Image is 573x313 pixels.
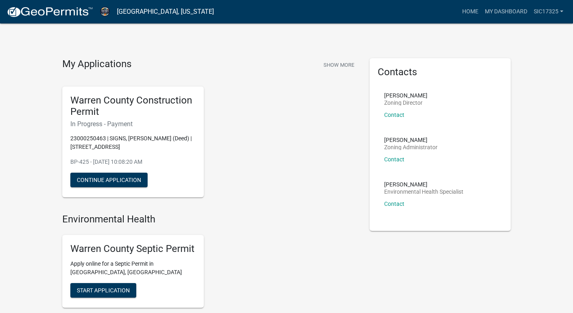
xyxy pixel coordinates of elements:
[62,214,357,225] h4: Environmental Health
[482,4,531,19] a: My Dashboard
[99,6,110,17] img: Warren County, Iowa
[384,189,463,195] p: Environmental Health Specialist
[531,4,567,19] a: Sic17325
[384,144,438,150] p: Zoning Administrator
[117,5,214,19] a: [GEOGRAPHIC_DATA], [US_STATE]
[70,134,196,151] p: 23000250463 | SIGNS, [PERSON_NAME] (Deed) | [STREET_ADDRESS]
[70,260,196,277] p: Apply online for a Septic Permit in [GEOGRAPHIC_DATA], [GEOGRAPHIC_DATA]
[384,112,404,118] a: Contact
[62,58,131,70] h4: My Applications
[384,93,427,98] p: [PERSON_NAME]
[70,95,196,118] h5: Warren County Construction Permit
[70,120,196,128] h6: In Progress - Payment
[70,158,196,166] p: BP-425 - [DATE] 10:08:20 AM
[459,4,482,19] a: Home
[70,173,148,187] button: Continue Application
[77,287,130,293] span: Start Application
[384,182,463,187] p: [PERSON_NAME]
[384,100,427,106] p: Zoning Director
[320,58,357,72] button: Show More
[384,137,438,143] p: [PERSON_NAME]
[378,66,503,78] h5: Contacts
[70,243,196,255] h5: Warren County Septic Permit
[384,156,404,163] a: Contact
[70,283,136,298] button: Start Application
[384,201,404,207] a: Contact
